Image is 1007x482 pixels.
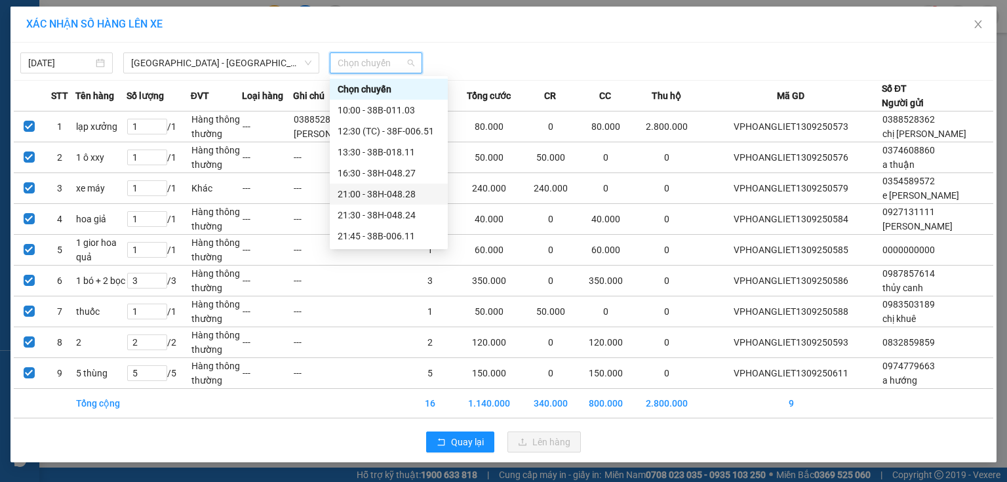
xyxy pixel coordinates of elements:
[882,313,916,324] span: chị khuê
[777,89,804,103] span: Mã GD
[633,142,701,173] td: 0
[882,129,966,139] span: chị [PERSON_NAME]
[75,389,127,418] td: Tổng cộng
[437,437,446,448] span: rollback
[127,327,191,358] td: / 2
[405,389,456,418] td: 16
[75,204,127,235] td: hoa giả
[960,7,997,43] button: Close
[293,142,405,173] td: ---
[242,204,293,235] td: ---
[578,235,633,266] td: 60.000
[507,432,581,452] button: uploadLên hàng
[191,266,242,296] td: Hàng thông thường
[405,327,456,358] td: 2
[467,89,511,103] span: Tổng cước
[882,221,953,231] span: [PERSON_NAME]
[45,173,75,204] td: 3
[523,358,578,389] td: 0
[578,327,633,358] td: 120.000
[338,103,440,117] div: 10:00 - 38B-011.03
[578,111,633,142] td: 80.000
[523,235,578,266] td: 0
[633,389,701,418] td: 2.800.000
[191,204,242,235] td: Hàng thông thường
[633,204,701,235] td: 0
[330,79,448,100] div: Chọn chuyến
[456,296,523,327] td: 50.000
[338,229,440,243] div: 21:45 - 38B-006.11
[882,176,935,186] span: 0354589572
[338,166,440,180] div: 16:30 - 38H-048.27
[304,59,312,67] span: down
[338,208,440,222] div: 21:30 - 38H-048.24
[882,299,935,310] span: 0983503189
[293,173,405,204] td: ---
[456,389,523,418] td: 1.140.000
[75,296,127,327] td: thuốc
[578,389,633,418] td: 800.000
[45,204,75,235] td: 4
[191,89,209,103] span: ĐVT
[338,82,440,96] div: Chọn chuyến
[456,235,523,266] td: 60.000
[242,327,293,358] td: ---
[523,389,578,418] td: 340.000
[633,111,701,142] td: 2.800.000
[633,327,701,358] td: 0
[191,327,242,358] td: Hàng thông thường
[75,173,127,204] td: xe máy
[127,111,191,142] td: / 1
[293,204,405,235] td: ---
[242,89,283,103] span: Loại hàng
[242,358,293,389] td: ---
[882,268,935,279] span: 0987857614
[578,296,633,327] td: 0
[338,187,440,201] div: 21:00 - 38H-048.28
[293,358,405,389] td: ---
[293,89,325,103] span: Ghi chú
[578,266,633,296] td: 350.000
[191,173,242,204] td: Khác
[75,235,127,266] td: 1 gior hoa quả
[882,375,917,386] span: a hướng
[45,296,75,327] td: 7
[191,111,242,142] td: Hàng thông thường
[405,296,456,327] td: 1
[456,173,523,204] td: 240.000
[26,18,163,30] span: XÁC NHẬN SỐ HÀNG LÊN XE
[338,124,440,138] div: 12:30 (TC) - 38F-006.51
[405,266,456,296] td: 3
[338,145,440,159] div: 13:30 - 38B-018.11
[242,173,293,204] td: ---
[75,266,127,296] td: 1 bó + 2 bọc
[242,235,293,266] td: ---
[456,142,523,173] td: 50.000
[191,235,242,266] td: Hàng thông thường
[633,296,701,327] td: 0
[701,235,882,266] td: VPHOANGLIET1309250585
[45,266,75,296] td: 6
[293,296,405,327] td: ---
[426,432,494,452] button: rollbackQuay lại
[456,204,523,235] td: 40.000
[578,204,633,235] td: 40.000
[75,111,127,142] td: lạp xưởng
[127,89,164,103] span: Số lượng
[127,204,191,235] td: / 1
[191,142,242,173] td: Hàng thông thường
[882,114,935,125] span: 0388528362
[523,142,578,173] td: 50.000
[127,266,191,296] td: / 3
[293,111,405,142] td: 0388528362 nh mb [PERSON_NAME]
[191,296,242,327] td: Hàng thông thường
[578,358,633,389] td: 150.000
[523,266,578,296] td: 0
[578,142,633,173] td: 0
[882,207,935,217] span: 0927131111
[701,142,882,173] td: VPHOANGLIET1309250576
[578,173,633,204] td: 0
[45,327,75,358] td: 8
[701,204,882,235] td: VPHOANGLIET1309250584
[701,296,882,327] td: VPHOANGLIET1309250588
